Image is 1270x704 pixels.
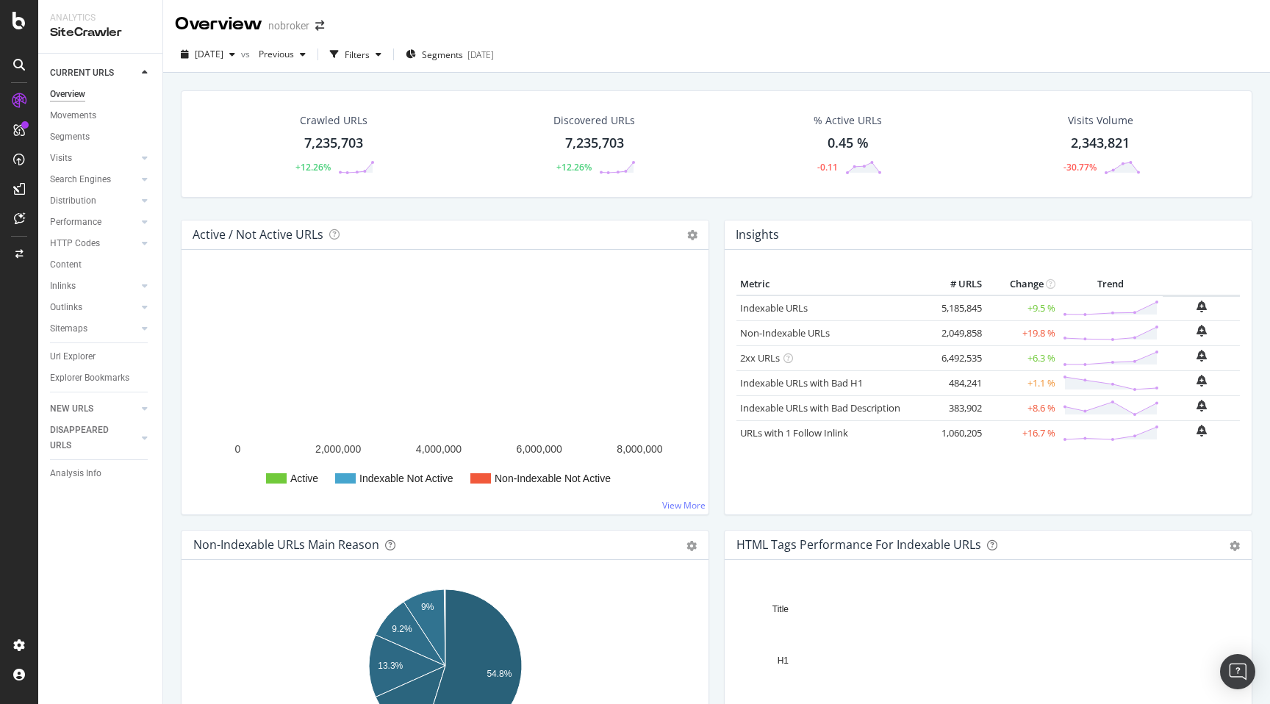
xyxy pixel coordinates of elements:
[50,370,152,386] a: Explorer Bookmarks
[50,349,152,364] a: Url Explorer
[290,473,318,484] text: Active
[927,320,986,345] td: 2,049,858
[50,193,137,209] a: Distribution
[193,225,323,245] h4: Active / Not Active URLs
[50,257,82,273] div: Content
[50,236,100,251] div: HTTP Codes
[50,65,137,81] a: CURRENT URLS
[927,420,986,445] td: 1,060,205
[772,604,789,614] text: Title
[253,48,294,60] span: Previous
[740,376,863,389] a: Indexable URLs with Bad H1
[392,624,412,634] text: 9.2%
[50,87,152,102] a: Overview
[495,473,611,484] text: Non-Indexable Not Active
[345,49,370,61] div: Filters
[50,87,85,102] div: Overview
[736,273,927,295] th: Metric
[50,349,96,364] div: Url Explorer
[50,215,101,230] div: Performance
[1197,301,1207,312] div: bell-plus
[50,466,152,481] a: Analysis Info
[315,443,361,455] text: 2,000,000
[740,426,848,439] a: URLs with 1 Follow Inlink
[422,49,463,61] span: Segments
[828,134,869,153] div: 0.45 %
[50,279,76,294] div: Inlinks
[241,48,253,60] span: vs
[50,300,137,315] a: Outlinks
[421,602,434,612] text: 9%
[1197,375,1207,387] div: bell-plus
[175,43,241,66] button: [DATE]
[1071,134,1130,153] div: 2,343,821
[193,537,379,552] div: Non-Indexable URLs Main Reason
[927,295,986,321] td: 5,185,845
[1197,350,1207,362] div: bell-plus
[1220,654,1255,689] div: Open Intercom Messenger
[986,395,1059,420] td: +8.6 %
[736,225,779,245] h4: Insights
[986,420,1059,445] td: +16.7 %
[50,466,101,481] div: Analysis Info
[50,151,137,166] a: Visits
[927,370,986,395] td: 484,241
[1197,325,1207,337] div: bell-plus
[553,113,635,128] div: Discovered URLs
[487,669,512,679] text: 54.8%
[50,236,137,251] a: HTTP Codes
[50,65,114,81] div: CURRENT URLS
[295,161,331,173] div: +12.26%
[556,161,592,173] div: +12.26%
[50,423,137,453] a: DISAPPEARED URLS
[304,134,363,153] div: 7,235,703
[814,113,882,128] div: % Active URLs
[687,230,697,240] i: Options
[50,279,137,294] a: Inlinks
[175,12,262,37] div: Overview
[50,172,137,187] a: Search Engines
[400,43,500,66] button: Segments[DATE]
[740,351,780,364] a: 2xx URLs
[50,401,137,417] a: NEW URLS
[235,443,241,455] text: 0
[195,48,223,60] span: 2025 Sep. 1st
[50,423,124,453] div: DISAPPEARED URLS
[986,273,1059,295] th: Change
[467,49,494,61] div: [DATE]
[300,113,367,128] div: Crawled URLs
[50,12,151,24] div: Analytics
[359,473,453,484] text: Indexable Not Active
[927,273,986,295] th: # URLS
[1197,400,1207,412] div: bell-plus
[986,320,1059,345] td: +19.8 %
[268,18,309,33] div: nobroker
[50,129,90,145] div: Segments
[740,401,900,414] a: Indexable URLs with Bad Description
[324,43,387,66] button: Filters
[315,21,324,31] div: arrow-right-arrow-left
[416,443,462,455] text: 4,000,000
[50,401,93,417] div: NEW URLS
[686,541,697,551] div: gear
[193,273,697,503] svg: A chart.
[253,43,312,66] button: Previous
[378,661,403,671] text: 13.3%
[662,499,706,511] a: View More
[50,321,87,337] div: Sitemaps
[817,161,838,173] div: -0.11
[50,300,82,315] div: Outlinks
[1063,161,1097,173] div: -30.77%
[50,257,152,273] a: Content
[1230,541,1240,551] div: gear
[50,151,72,166] div: Visits
[50,321,137,337] a: Sitemaps
[736,537,981,552] div: HTML Tags Performance for Indexable URLs
[50,129,152,145] a: Segments
[617,443,662,455] text: 8,000,000
[740,301,808,315] a: Indexable URLs
[50,370,129,386] div: Explorer Bookmarks
[565,134,624,153] div: 7,235,703
[50,193,96,209] div: Distribution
